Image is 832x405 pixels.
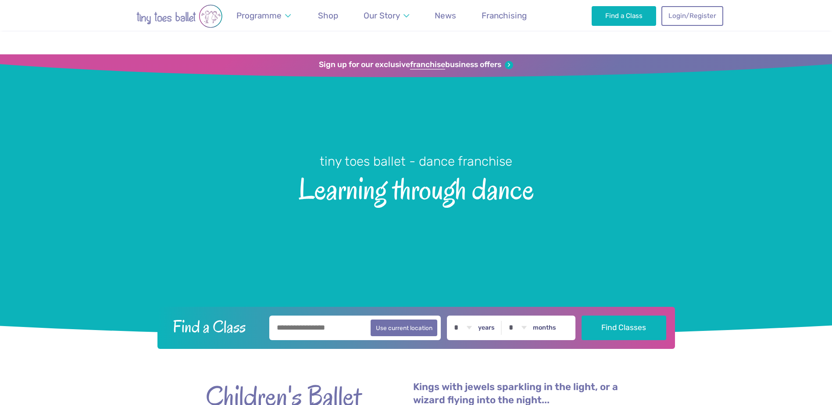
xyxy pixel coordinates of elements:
span: Franchising [482,11,527,21]
small: tiny toes ballet - dance franchise [320,154,512,169]
a: News [431,5,461,26]
label: months [533,324,556,332]
span: News [435,11,456,21]
img: tiny toes ballet [109,4,250,28]
a: Sign up for our exclusivefranchisebusiness offers [319,60,513,70]
span: Learning through dance [15,170,817,206]
a: Login/Register [661,6,723,25]
a: Find a Class [592,6,656,25]
h2: Find a Class [166,316,263,337]
strong: franchise [410,60,445,70]
button: Use current location [371,320,438,336]
a: Our Story [359,5,413,26]
a: Franchising [478,5,531,26]
a: Programme [232,5,295,26]
span: Our Story [364,11,400,21]
a: Shop [314,5,343,26]
button: Find Classes [582,316,666,340]
label: years [478,324,495,332]
span: Programme [236,11,282,21]
span: Shop [318,11,338,21]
